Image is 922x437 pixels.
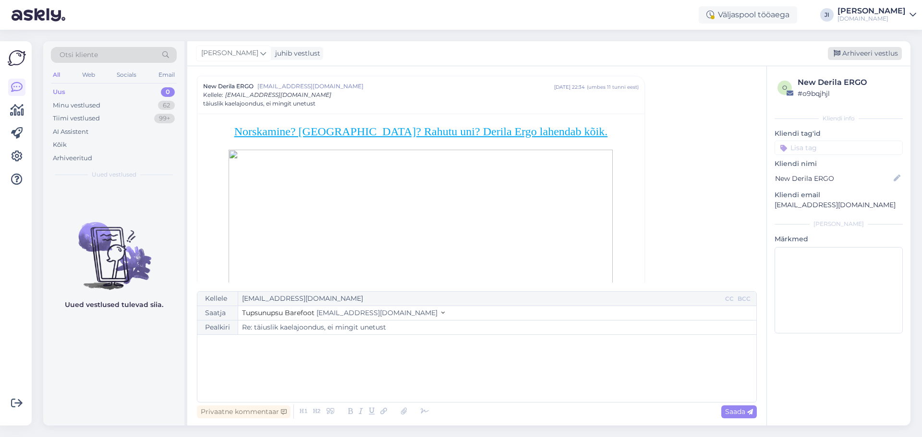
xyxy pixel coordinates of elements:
div: New Derila ERGO [798,77,900,88]
p: [EMAIL_ADDRESS][DOMAIN_NAME] [775,200,903,210]
span: Kellele : [203,91,223,98]
p: Märkmed [775,234,903,244]
p: Kliendi nimi [775,159,903,169]
div: BCC [736,295,752,303]
a: [PERSON_NAME][DOMAIN_NAME] [837,7,916,23]
input: Write subject here... [238,320,756,334]
div: Socials [115,69,138,81]
p: Kliendi email [775,190,903,200]
div: Kõik [53,140,67,150]
p: Uued vestlused tulevad siia. [65,300,163,310]
span: [EMAIL_ADDRESS][DOMAIN_NAME] [225,91,331,98]
div: 0 [161,87,175,97]
div: Tiimi vestlused [53,114,100,123]
input: Lisa tag [775,141,903,155]
div: Privaatne kommentaar [197,405,291,418]
div: Väljaspool tööaega [699,6,797,24]
span: Tupsunupsu Barefoot [242,308,315,317]
div: CC [723,295,736,303]
a: Norskamine? [GEOGRAPHIC_DATA]? Rahutu uni? Derila Ergo lahendab kõik. [234,125,607,138]
div: [DATE] 22:34 [554,83,585,91]
div: Web [80,69,97,81]
div: AI Assistent [53,127,88,137]
div: [DOMAIN_NAME] [837,15,906,23]
div: Kliendi info [775,114,903,123]
img: Askly Logo [8,49,26,67]
div: All [51,69,62,81]
span: New Derila ERGO [203,82,254,91]
div: Email [157,69,177,81]
span: o [782,84,787,91]
span: [EMAIL_ADDRESS][DOMAIN_NAME] [257,82,554,91]
div: JI [820,8,834,22]
div: Pealkiri [197,320,238,334]
div: juhib vestlust [271,48,320,59]
span: Otsi kliente [60,50,98,60]
div: Arhiveeri vestlus [828,47,902,60]
div: Uus [53,87,65,97]
div: # o9bqjhjl [798,88,900,99]
div: ( umbes 11 tunni eest ) [587,83,639,91]
div: 62 [158,101,175,110]
span: Uued vestlused [92,170,136,179]
div: [PERSON_NAME] [775,220,903,228]
div: Arhiveeritud [53,154,92,163]
span: täiuslik kaelajoondus, ei mingit unetust [203,99,315,108]
span: [PERSON_NAME] [201,48,258,59]
p: Kliendi tag'id [775,129,903,139]
button: Tupsunupsu Barefoot [EMAIL_ADDRESS][DOMAIN_NAME] [242,308,445,318]
input: Lisa nimi [775,173,892,184]
input: Recepient... [238,292,723,306]
div: 99+ [154,114,175,123]
div: Minu vestlused [53,101,100,110]
img: No chats [43,205,184,291]
div: Saatja [197,306,238,320]
div: [PERSON_NAME] [837,7,906,15]
span: [EMAIL_ADDRESS][DOMAIN_NAME] [316,308,437,317]
span: Saada [725,407,753,416]
div: Kellele [197,292,238,306]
